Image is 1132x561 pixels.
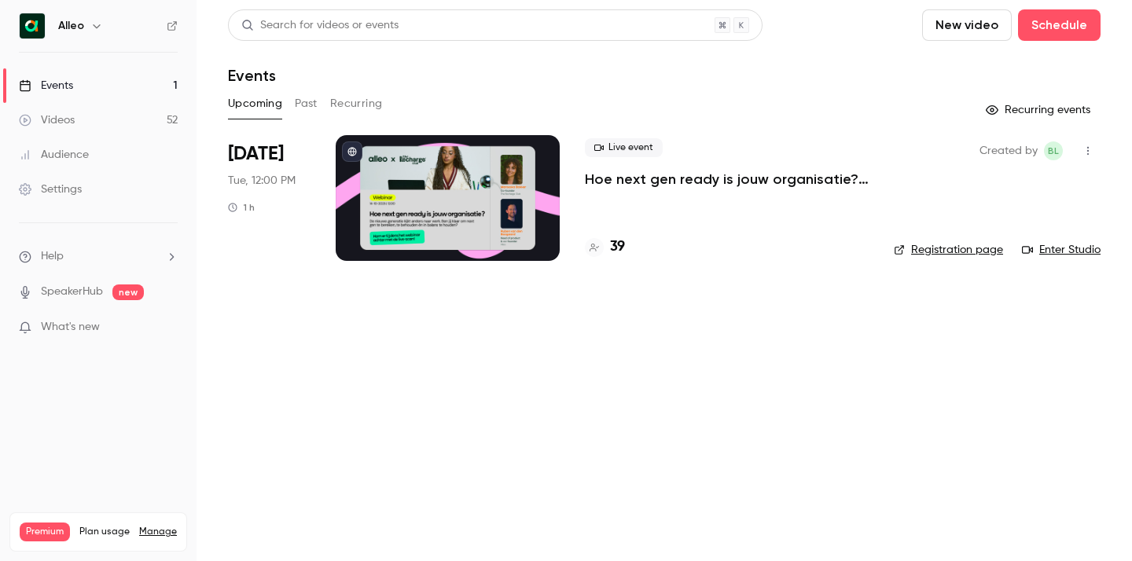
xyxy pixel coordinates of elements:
a: Enter Studio [1022,242,1101,258]
span: Bernice Lohr [1044,141,1063,160]
a: Hoe next gen ready is jouw organisatie? Alleo x The Recharge Club [585,170,869,189]
span: Help [41,248,64,265]
span: new [112,284,144,300]
img: Alleo [20,13,45,38]
button: Upcoming [228,91,282,116]
h4: 39 [610,236,625,258]
div: Search for videos or events [241,17,399,34]
span: Live event [585,138,663,157]
button: Schedule [1018,9,1101,41]
span: Premium [20,522,70,541]
li: help-dropdown-opener [19,248,178,265]
a: 39 [585,236,625,258]
span: What's new [41,319,100,335]
h6: Alleo [58,18,84,34]
span: Plan usage [79,526,130,538]
div: Audience [19,147,89,163]
a: Registration page [894,242,1003,258]
button: Recurring [330,91,383,116]
button: Recurring events [979,97,1101,123]
div: Oct 14 Tue, 12:00 PM (Europe/Amsterdam) [228,135,311,261]
div: Events [19,78,73,93]
div: 1 h [228,201,255,214]
span: Created by [979,141,1038,160]
span: BL [1048,141,1059,160]
span: Tue, 12:00 PM [228,173,296,189]
button: Past [295,91,318,116]
h1: Events [228,66,276,85]
a: SpeakerHub [41,284,103,300]
span: [DATE] [228,141,284,167]
div: Videos [19,112,75,128]
div: Settings [19,181,82,197]
iframe: Noticeable Trigger [159,321,178,335]
a: Manage [139,526,177,538]
button: New video [922,9,1012,41]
